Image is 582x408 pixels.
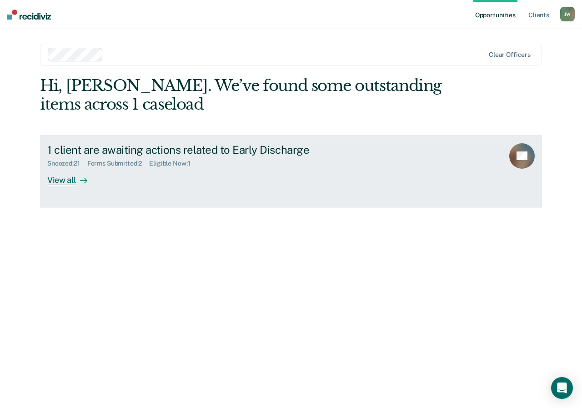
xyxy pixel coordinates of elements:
[149,160,197,167] div: Eligible Now : 1
[47,160,87,167] div: Snoozed : 21
[87,160,150,167] div: Forms Submitted : 2
[560,7,575,21] button: JW
[40,136,542,207] a: 1 client are awaiting actions related to Early DischargeSnoozed:21Forms Submitted:2Eligible Now:1...
[40,76,442,114] div: Hi, [PERSON_NAME]. We’ve found some outstanding items across 1 caseload
[47,167,98,185] div: View all
[560,7,575,21] div: J W
[7,10,51,20] img: Recidiviz
[489,51,531,59] div: Clear officers
[47,143,366,156] div: 1 client are awaiting actions related to Early Discharge
[551,377,573,399] div: Open Intercom Messenger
